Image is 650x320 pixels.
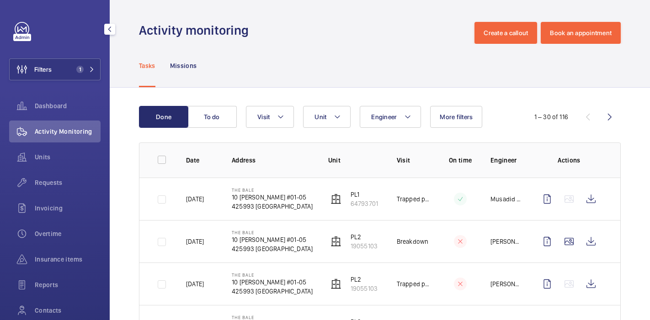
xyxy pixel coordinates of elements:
p: The Bale [232,315,313,320]
button: Filters1 [9,58,101,80]
button: Book an appointment [541,22,621,44]
p: [PERSON_NAME] [490,279,522,289]
p: PL2 [351,275,378,284]
span: Overtime [35,229,101,238]
p: Tasks [139,61,155,70]
p: 425993 [GEOGRAPHIC_DATA] [232,202,313,211]
p: The Bale [232,230,313,235]
span: More filters [440,113,473,121]
p: Breakdown [397,237,429,246]
p: Visit [397,156,430,165]
span: Reports [35,280,101,289]
p: Trapped passenger [397,194,430,204]
p: PL2 [351,232,378,241]
p: The Bale [232,187,313,193]
p: Unit [328,156,382,165]
span: Invoicing [35,204,101,213]
img: elevator.svg [330,278,341,289]
img: elevator.svg [330,194,341,205]
p: [DATE] [186,237,204,246]
button: To do [187,106,237,128]
p: Musadid Bin Che Muda [490,194,522,204]
span: Requests [35,178,101,187]
p: [PERSON_NAME] [490,237,522,246]
p: Address [232,156,314,165]
span: Dashboard [35,101,101,110]
span: Engineer [371,113,397,121]
span: Contacts [35,306,101,315]
p: 425993 [GEOGRAPHIC_DATA] [232,244,313,253]
button: Done [139,106,188,128]
button: Create a callout [474,22,537,44]
span: Insurance items [35,255,101,264]
span: 1 [76,66,84,73]
div: 1 – 30 of 116 [534,112,568,121]
span: Units [35,152,101,162]
p: Date [186,156,217,165]
p: 19055103 [351,241,378,251]
p: On time [445,156,476,165]
p: The Bale [232,272,313,278]
p: Engineer [490,156,522,165]
p: [DATE] [186,279,204,289]
span: Unit [314,113,326,121]
button: Visit [246,106,294,128]
p: 19055103 [351,284,378,293]
p: Missions [170,61,197,70]
button: Unit [303,106,351,128]
p: Trapped passenger [397,279,430,289]
h1: Activity monitoring [139,22,254,39]
p: 64793701 [351,199,378,208]
p: 425993 [GEOGRAPHIC_DATA] [232,287,313,296]
span: Activity Monitoring [35,127,101,136]
span: Visit [257,113,270,121]
span: Filters [34,65,52,74]
button: More filters [430,106,482,128]
button: Engineer [360,106,421,128]
p: Actions [536,156,602,165]
img: elevator.svg [330,236,341,247]
p: PL1 [351,190,378,199]
p: 10 [PERSON_NAME] #01-05 [232,278,313,287]
p: 10 [PERSON_NAME] #01-05 [232,235,313,244]
p: [DATE] [186,194,204,204]
p: 10 [PERSON_NAME] #01-05 [232,193,313,202]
